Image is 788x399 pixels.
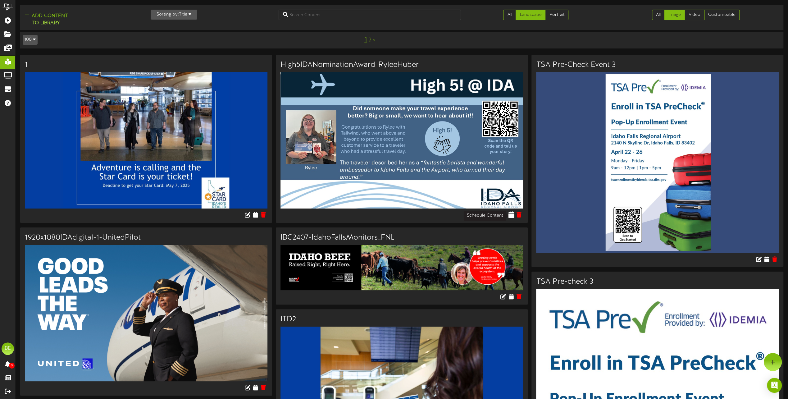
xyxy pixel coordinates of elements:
[280,72,523,209] img: bee48f93-dbc5-4e11-ba6d-524ed61c5951.jpg
[279,10,461,20] input: Search Content
[704,10,740,20] a: Customizable
[280,234,523,242] h3: IBC2407-IdahoFallsMonitors_FNL
[516,10,545,20] a: Landscape
[536,61,779,69] h3: TSA Pre-Check Event 3
[280,315,523,323] h3: ITD2
[25,61,267,69] h3: 1
[373,37,375,44] a: >
[767,378,782,393] div: Open Intercom Messenger
[652,10,665,20] a: All
[545,10,568,20] a: Portrait
[25,72,267,209] img: 0971071d-74fd-4a71-aea0-d60e3fe28018.jpg
[2,342,14,355] div: BE
[364,36,367,44] a: 1
[23,12,70,27] button: Add Contentto Library
[368,37,371,44] a: 2
[664,10,685,20] a: Image
[536,72,779,253] img: 76021329-0ccf-4cdd-a262-90fca38c3aa6.jpg
[685,10,704,20] a: Video
[9,363,15,369] span: 0
[503,10,516,20] a: All
[280,245,523,290] img: b4ffd3e5-96a8-4a70-98b0-c6179c64e61c.jpg
[151,10,197,20] button: Sorting by:Title
[280,61,523,69] h3: High5IDANominationAward_RyleeHuber
[536,278,779,286] h3: TSA Pre-check 3
[23,35,38,45] button: 100
[25,245,267,381] img: f15b82ab-928a-4f3a-a9ea-441bcc04195a.jpg
[25,234,267,242] h3: 1920x1080IDAdigital-1-UnitedPilot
